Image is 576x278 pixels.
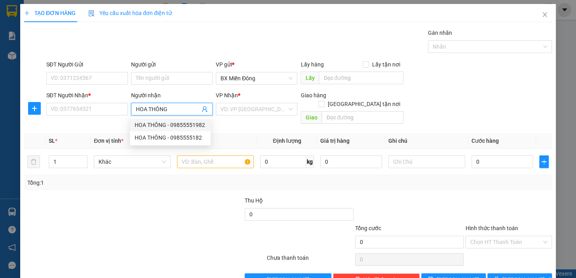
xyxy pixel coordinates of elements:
input: Ghi Chú [388,155,465,168]
span: [GEOGRAPHIC_DATA] tận nơi [325,100,403,108]
span: Định lượng [273,138,301,144]
span: plus [24,10,30,16]
span: Cước hàng [471,138,499,144]
th: Ghi chú [385,133,468,149]
span: SL [49,138,55,144]
div: HOA THÔNG - 09855551982 [135,121,206,129]
div: HOA THÔNG - 09855551982 [130,119,211,131]
div: SĐT Người Gửi [46,60,128,69]
span: TẠO ĐƠN HÀNG [24,10,76,16]
span: Yêu cầu xuất hóa đơn điện tử [88,10,172,16]
span: user-add [202,106,208,112]
div: HOA THÔNG - 0985555182 [130,131,211,144]
label: Hình thức thanh toán [465,225,518,231]
div: Người nhận [131,91,213,100]
span: Lấy hàng [300,61,323,68]
span: CC : [74,53,86,61]
span: Giá trị hàng [320,138,350,144]
input: VD: Bàn, Ghế [177,155,254,168]
button: plus [28,102,41,115]
button: plus [539,155,549,168]
div: 0906914670 [76,35,139,46]
div: SƠ TUYẾT MỪNG [76,16,139,35]
div: VP gửi [216,60,297,69]
span: VP Nhận [216,92,238,98]
input: Dọc đường [319,72,403,84]
div: 200.000 [74,51,140,62]
span: Thu Hộ [245,197,263,204]
span: Gửi: [7,8,19,16]
div: [PERSON_NAME] [7,26,70,35]
div: SĐT Người Nhận [46,91,128,100]
span: Đơn vị tính [94,138,124,144]
span: close [542,11,548,18]
button: delete [27,155,40,168]
span: Giao [300,111,321,124]
span: kg [306,155,314,168]
span: Lấy [300,72,319,84]
button: Close [534,4,556,26]
div: VP Đắk Hà [76,7,139,16]
div: 0904557712 [7,35,70,46]
span: Khác [99,156,166,168]
input: Dọc đường [321,111,403,124]
div: BX Miền Đông [7,7,70,26]
span: Nhận: [76,8,95,16]
span: BX Miền Đông [221,72,293,84]
span: Lấy tận nơi [369,60,403,69]
span: Giao hàng [300,92,326,98]
div: Tổng: 1 [27,178,223,187]
img: icon [88,10,95,17]
label: Gán nhãn [428,30,452,36]
div: Chưa thanh toán [266,253,354,267]
span: plus [540,159,548,165]
span: Tổng cước [355,225,381,231]
div: HOA THÔNG - 0985555182 [135,133,206,142]
input: 0 [320,155,382,168]
div: Người gửi [131,60,213,69]
span: plus [29,105,40,112]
